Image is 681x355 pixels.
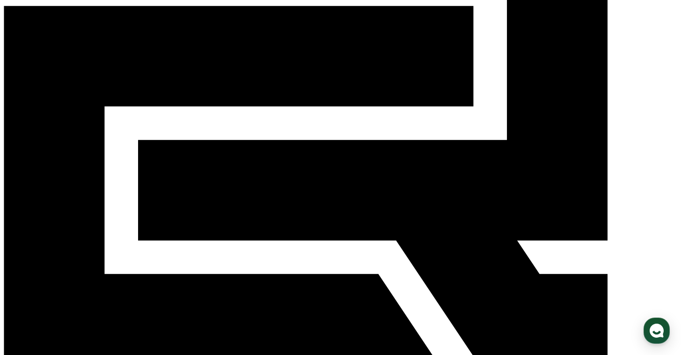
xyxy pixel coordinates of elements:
[62,277,121,301] a: 대화
[145,291,156,299] span: 설정
[3,277,62,301] a: 홈
[121,277,180,301] a: 설정
[29,291,35,299] span: 홈
[86,292,97,299] span: 대화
